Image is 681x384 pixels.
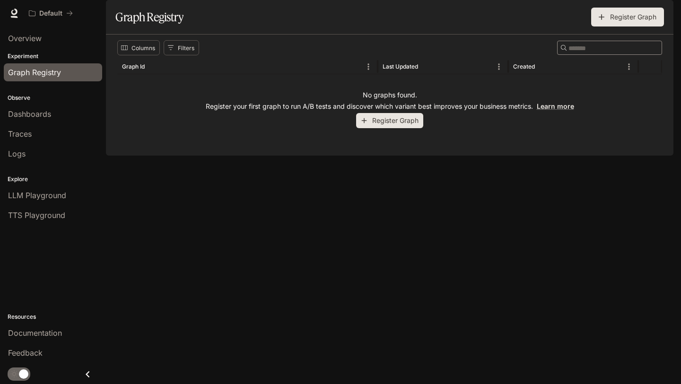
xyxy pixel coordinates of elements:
[557,41,662,55] div: Search
[591,8,664,26] button: Register Graph
[115,8,183,26] h1: Graph Registry
[146,60,160,74] button: Sort
[537,102,574,110] a: Learn more
[492,60,506,74] button: Menu
[206,102,574,111] p: Register your first graph to run A/B tests and discover which variant best improves your business...
[513,63,535,70] div: Created
[622,60,636,74] button: Menu
[536,60,550,74] button: Sort
[117,40,160,55] button: Select columns
[164,40,199,55] button: Show filters
[361,60,375,74] button: Menu
[383,63,418,70] div: Last Updated
[363,90,417,100] p: No graphs found.
[356,113,423,129] button: Register Graph
[122,63,145,70] div: Graph Id
[25,4,77,23] button: All workspaces
[419,60,433,74] button: Sort
[39,9,62,17] p: Default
